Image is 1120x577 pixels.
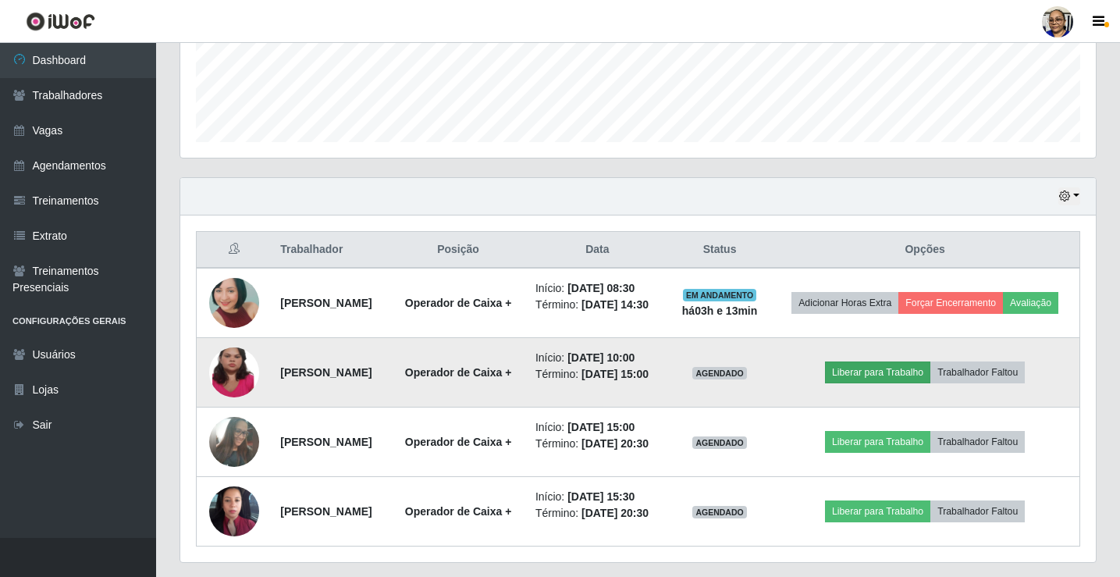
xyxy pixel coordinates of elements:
strong: há 03 h e 13 min [682,305,758,317]
img: 1725135374051.jpeg [209,408,259,476]
img: 1740101299384.jpeg [209,317,259,428]
th: Data [526,232,669,269]
time: [DATE] 20:30 [581,507,649,519]
button: Trabalhador Faltou [930,500,1025,522]
time: [DATE] 08:30 [567,282,635,294]
span: EM ANDAMENTO [683,289,757,301]
time: [DATE] 15:30 [567,490,635,503]
span: AGENDADO [692,367,747,379]
li: Início: [535,489,660,505]
time: [DATE] 15:00 [567,421,635,433]
img: 1724447097155.jpeg [209,456,259,567]
button: Adicionar Horas Extra [791,292,898,314]
strong: [PERSON_NAME] [280,366,372,379]
strong: Operador de Caixa + [405,436,512,448]
th: Posição [390,232,526,269]
img: CoreUI Logo [26,12,95,31]
time: [DATE] 14:30 [581,298,649,311]
li: Término: [535,436,660,452]
th: Status [669,232,770,269]
th: Trabalhador [271,232,390,269]
button: Trabalhador Faltou [930,362,1025,383]
li: Início: [535,350,660,366]
span: AGENDADO [692,506,747,518]
button: Trabalhador Faltou [930,431,1025,453]
strong: [PERSON_NAME] [280,436,372,448]
li: Término: [535,505,660,522]
button: Liberar para Trabalho [825,362,930,383]
li: Término: [535,297,660,313]
button: Liberar para Trabalho [825,500,930,522]
button: Avaliação [1003,292,1058,314]
button: Forçar Encerramento [898,292,1003,314]
span: AGENDADO [692,436,747,449]
li: Início: [535,280,660,297]
th: Opções [770,232,1079,269]
strong: Operador de Caixa + [405,366,512,379]
li: Término: [535,366,660,383]
time: [DATE] 10:00 [567,351,635,364]
strong: Operador de Caixa + [405,297,512,309]
strong: [PERSON_NAME] [280,297,372,309]
time: [DATE] 20:30 [581,437,649,450]
img: 1752018104421.jpeg [209,250,259,355]
time: [DATE] 15:00 [581,368,649,380]
strong: Operador de Caixa + [405,505,512,518]
strong: [PERSON_NAME] [280,505,372,518]
li: Início: [535,419,660,436]
button: Liberar para Trabalho [825,431,930,453]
